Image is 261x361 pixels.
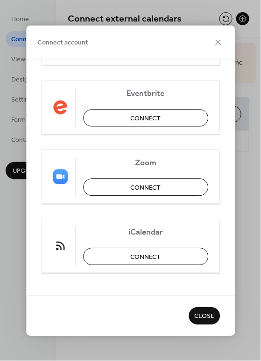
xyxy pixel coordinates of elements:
span: Connect [131,113,161,123]
span: Connect [131,183,161,192]
button: Connect [83,109,208,126]
span: Connect [131,252,161,262]
span: Close [194,312,214,322]
button: Close [189,307,220,324]
span: Connect account [37,38,88,48]
button: Connect [83,248,208,265]
button: Connect [83,178,208,196]
span: Eventbrite [83,88,208,98]
img: zoom [53,169,68,184]
img: eventbrite [53,100,68,115]
span: Zoom [83,158,208,168]
img: ical [53,238,68,253]
span: iCalendar [83,227,208,237]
